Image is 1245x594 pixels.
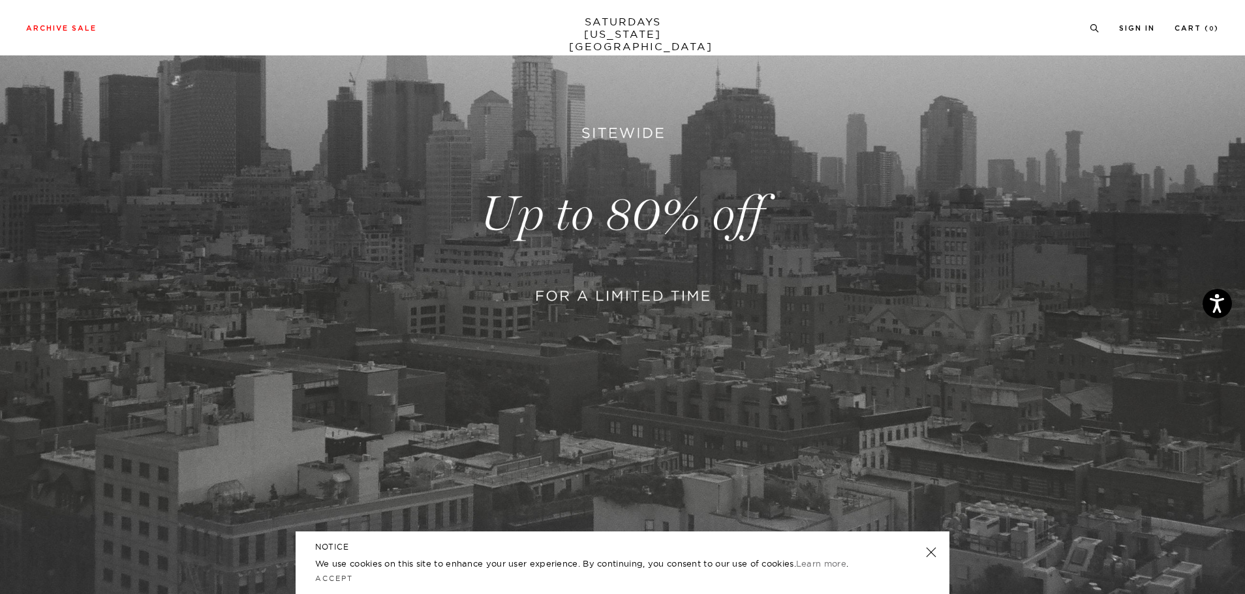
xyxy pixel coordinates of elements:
[569,16,677,53] a: SATURDAYS[US_STATE][GEOGRAPHIC_DATA]
[1209,26,1214,32] small: 0
[1119,25,1155,32] a: Sign In
[315,574,353,583] a: Accept
[315,541,930,553] h5: NOTICE
[1175,25,1219,32] a: Cart (0)
[796,558,846,569] a: Learn more
[26,25,97,32] a: Archive Sale
[315,557,884,570] p: We use cookies on this site to enhance your user experience. By continuing, you consent to our us...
